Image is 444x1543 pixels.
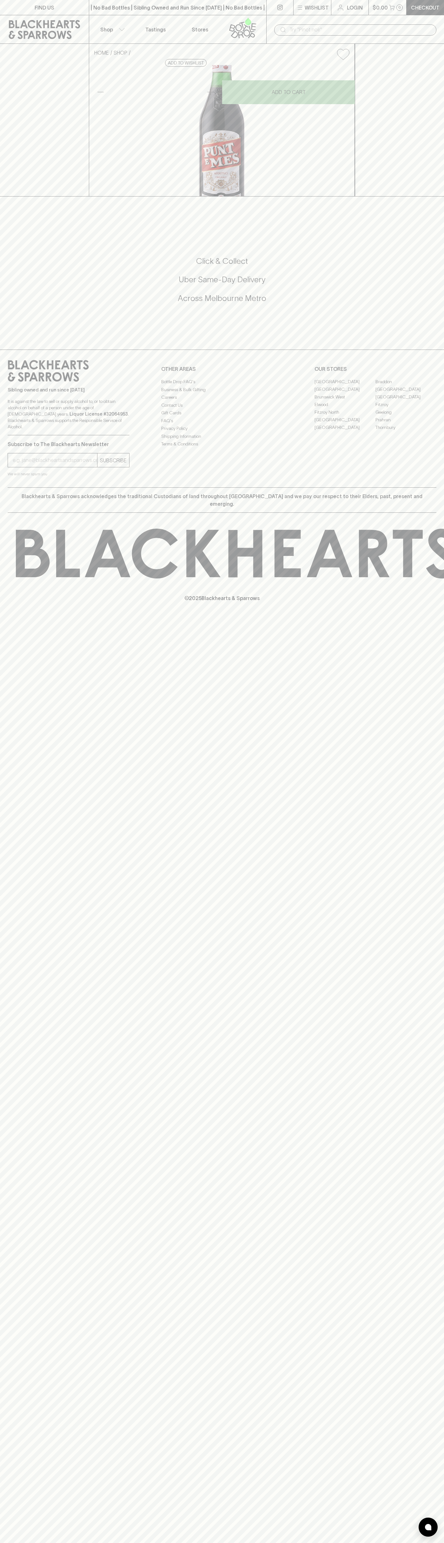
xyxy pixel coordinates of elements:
[178,15,222,43] a: Stores
[133,15,178,43] a: Tastings
[161,440,283,448] a: Terms & Conditions
[398,6,401,9] p: 0
[192,26,208,33] p: Stores
[373,4,388,11] p: $0.00
[315,393,375,401] a: Brunswick West
[94,50,109,56] a: HOME
[70,411,128,417] strong: Liquor License #32064953
[8,471,129,477] p: We will never spam you
[315,408,375,416] a: Fitzroy North
[335,46,352,63] button: Add to wishlist
[315,416,375,424] a: [GEOGRAPHIC_DATA]
[161,432,283,440] a: Shipping Information
[272,88,306,96] p: ADD TO CART
[305,4,329,11] p: Wishlist
[161,401,283,409] a: Contact Us
[315,365,436,373] p: OUR STORES
[161,409,283,417] a: Gift Cards
[8,387,129,393] p: Sibling owned and run since [DATE]
[375,401,436,408] a: Fitzroy
[8,398,129,430] p: It is against the law to sell or supply alcohol to, or to obtain alcohol on behalf of a person un...
[8,274,436,285] h5: Uber Same-Day Delivery
[8,293,436,304] h5: Across Melbourne Metro
[12,492,432,508] p: Blackhearts & Sparrows acknowledges the traditional Custodians of land throughout [GEOGRAPHIC_DAT...
[411,4,440,11] p: Checkout
[8,256,436,266] h5: Click & Collect
[165,59,207,67] button: Add to wishlist
[35,4,54,11] p: FIND US
[375,385,436,393] a: [GEOGRAPHIC_DATA]
[161,425,283,432] a: Privacy Policy
[315,385,375,393] a: [GEOGRAPHIC_DATA]
[145,26,166,33] p: Tastings
[97,453,129,467] button: SUBSCRIBE
[161,417,283,424] a: FAQ's
[315,401,375,408] a: Elwood
[222,80,355,104] button: ADD TO CART
[161,394,283,401] a: Careers
[161,378,283,386] a: Bottle Drop FAQ's
[315,424,375,431] a: [GEOGRAPHIC_DATA]
[8,440,129,448] p: Subscribe to The Blackhearts Newsletter
[100,457,127,464] p: SUBSCRIBE
[375,424,436,431] a: Thornbury
[347,4,363,11] p: Login
[100,26,113,33] p: Shop
[8,230,436,337] div: Call to action block
[89,15,134,43] button: Shop
[114,50,127,56] a: SHOP
[289,25,431,35] input: Try "Pinot noir"
[425,1524,431,1530] img: bubble-icon
[375,416,436,424] a: Prahran
[161,365,283,373] p: OTHER AREAS
[375,393,436,401] a: [GEOGRAPHIC_DATA]
[89,65,355,196] img: 3492.png
[161,386,283,393] a: Business & Bulk Gifting
[375,408,436,416] a: Geelong
[315,378,375,385] a: [GEOGRAPHIC_DATA]
[375,378,436,385] a: Braddon
[13,455,97,465] input: e.g. jane@blackheartsandsparrows.com.au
